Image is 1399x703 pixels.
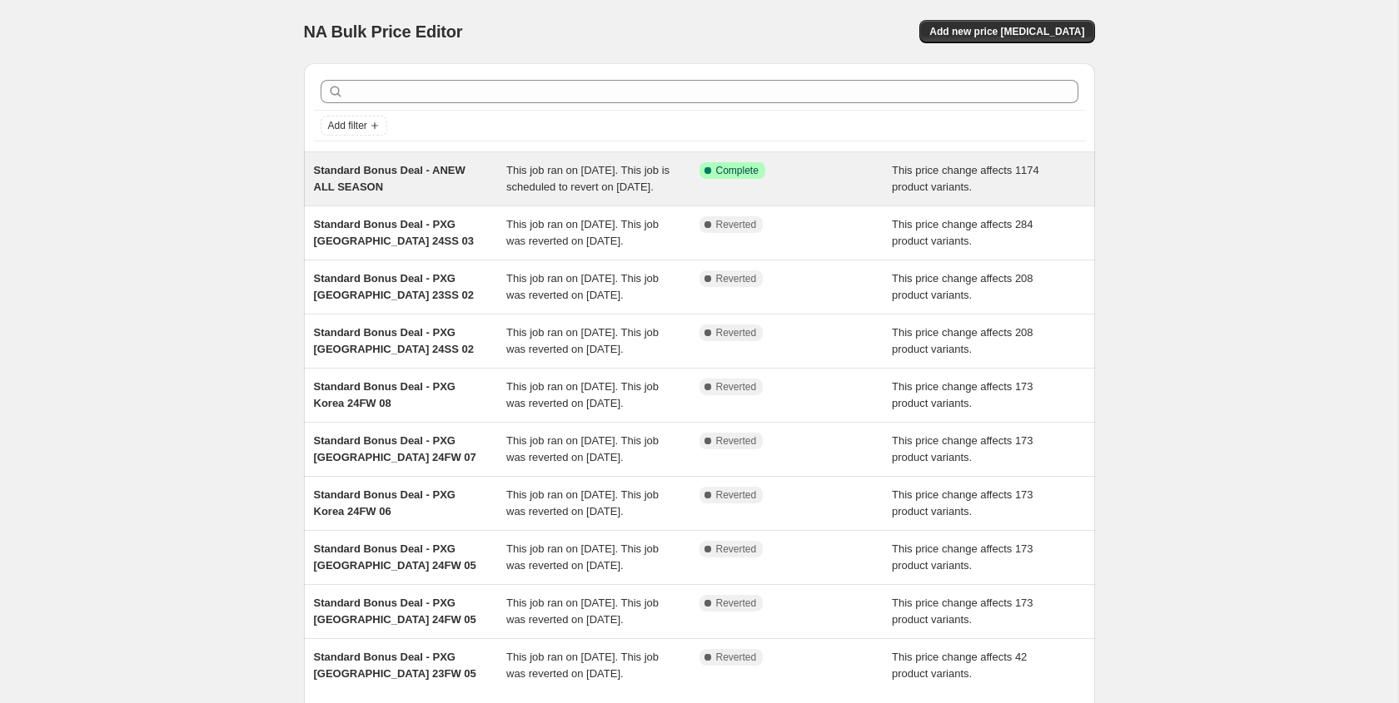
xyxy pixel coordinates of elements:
[506,488,659,517] span: This job ran on [DATE]. This job was reverted on [DATE].
[892,326,1033,355] span: This price change affects 208 product variants.
[304,22,463,41] span: NA Bulk Price Editor
[506,597,659,626] span: This job ran on [DATE]. This job was reverted on [DATE].
[314,164,466,193] span: Standard Bonus Deal - ANEW ALL SEASON
[506,542,659,572] span: This job ran on [DATE]. This job was reverted on [DATE].
[892,488,1033,517] span: This price change affects 173 product variants.
[929,25,1084,38] span: Add new price [MEDICAL_DATA]
[314,434,476,463] span: Standard Bonus Deal - PXG [GEOGRAPHIC_DATA] 24FW 07
[716,542,757,556] span: Reverted
[506,380,659,409] span: This job ran on [DATE]. This job was reverted on [DATE].
[892,597,1033,626] span: This price change affects 173 product variants.
[892,651,1027,680] span: This price change affects 42 product variants.
[314,272,474,301] span: Standard Bonus Deal - PXG [GEOGRAPHIC_DATA] 23SS 02
[892,380,1033,409] span: This price change affects 173 product variants.
[716,380,757,394] span: Reverted
[506,326,659,355] span: This job ran on [DATE]. This job was reverted on [DATE].
[716,272,757,285] span: Reverted
[716,597,757,610] span: Reverted
[506,218,659,247] span: This job ran on [DATE]. This job was reverted on [DATE].
[919,20,1094,43] button: Add new price [MEDICAL_DATA]
[314,597,476,626] span: Standard Bonus Deal - PXG [GEOGRAPHIC_DATA] 24FW 05
[314,380,456,409] span: Standard Bonus Deal - PXG Korea 24FW 08
[892,218,1033,247] span: This price change affects 284 product variants.
[892,164,1039,193] span: This price change affects 1174 product variants.
[314,542,476,572] span: Standard Bonus Deal - PXG [GEOGRAPHIC_DATA] 24FW 05
[716,326,757,339] span: Reverted
[506,164,670,193] span: This job ran on [DATE]. This job is scheduled to revert on [DATE].
[506,272,659,301] span: This job ran on [DATE]. This job was reverted on [DATE].
[892,272,1033,301] span: This price change affects 208 product variants.
[716,488,757,502] span: Reverted
[892,434,1033,463] span: This price change affects 173 product variants.
[314,218,474,247] span: Standard Bonus Deal - PXG [GEOGRAPHIC_DATA] 24SS 03
[321,116,387,136] button: Add filter
[314,488,456,517] span: Standard Bonus Deal - PXG Korea 24FW 06
[506,651,659,680] span: This job ran on [DATE]. This job was reverted on [DATE].
[892,542,1033,572] span: This price change affects 173 product variants.
[314,326,474,355] span: Standard Bonus Deal - PXG [GEOGRAPHIC_DATA] 24SS 02
[716,434,757,448] span: Reverted
[506,434,659,463] span: This job ran on [DATE]. This job was reverted on [DATE].
[716,164,759,177] span: Complete
[716,651,757,664] span: Reverted
[328,119,367,132] span: Add filter
[716,218,757,231] span: Reverted
[314,651,476,680] span: Standard Bonus Deal - PXG [GEOGRAPHIC_DATA] 23FW 05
